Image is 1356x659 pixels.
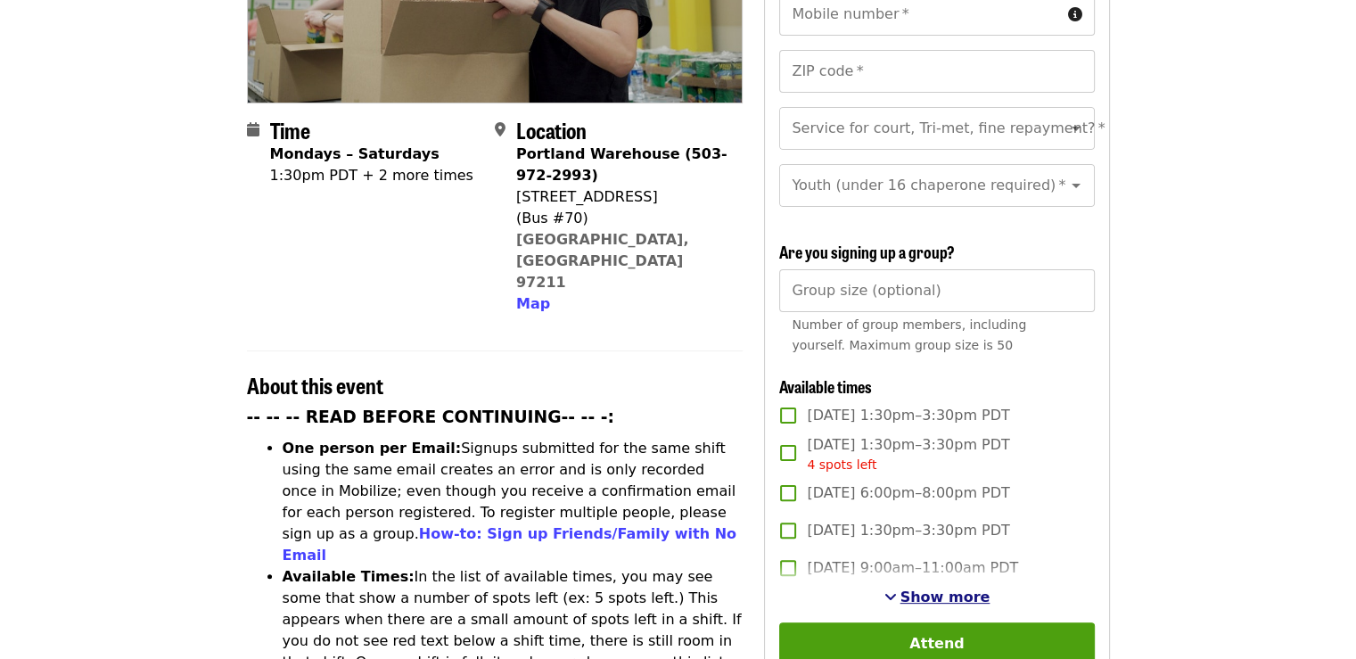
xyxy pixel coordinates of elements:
a: [GEOGRAPHIC_DATA], [GEOGRAPHIC_DATA] 97211 [516,231,689,291]
strong: Available Times: [283,568,415,585]
span: [DATE] 9:00am–11:00am PDT [807,557,1018,579]
div: (Bus #70) [516,208,728,229]
a: How-to: Sign up Friends/Family with No Email [283,525,737,564]
span: [DATE] 1:30pm–3:30pm PDT [807,434,1009,474]
i: circle-info icon [1068,6,1082,23]
button: Map [516,293,550,315]
div: 1:30pm PDT + 2 more times [270,165,473,186]
span: Available times [779,375,872,398]
span: [DATE] 1:30pm–3:30pm PDT [807,405,1009,426]
button: Open [1064,116,1089,141]
button: Open [1064,173,1089,198]
span: Time [270,114,310,145]
button: See more timeslots [884,587,990,608]
span: 4 spots left [807,457,876,472]
i: map-marker-alt icon [495,121,505,138]
strong: One person per Email: [283,440,462,457]
span: Show more [900,589,990,605]
i: calendar icon [247,121,259,138]
span: Number of group members, including yourself. Maximum group size is 50 [792,317,1026,352]
span: Are you signing up a group? [779,240,955,263]
strong: Portland Warehouse (503-972-2993) [516,145,727,184]
span: Location [516,114,587,145]
span: [DATE] 6:00pm–8:00pm PDT [807,482,1009,504]
span: About this event [247,369,383,400]
strong: Mondays – Saturdays [270,145,440,162]
span: Map [516,295,550,312]
li: Signups submitted for the same shift using the same email creates an error and is only recorded o... [283,438,744,566]
input: [object Object] [779,269,1094,312]
div: [STREET_ADDRESS] [516,186,728,208]
input: ZIP code [779,50,1094,93]
strong: -- -- -- READ BEFORE CONTINUING-- -- -: [247,408,614,426]
span: [DATE] 1:30pm–3:30pm PDT [807,520,1009,541]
